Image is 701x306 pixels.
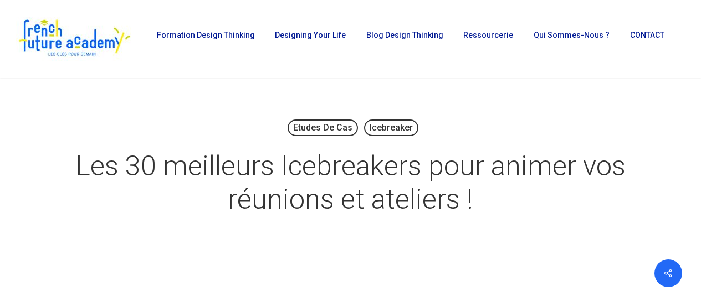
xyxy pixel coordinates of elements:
a: Qui sommes-nous ? [528,31,613,47]
span: CONTACT [630,31,664,39]
a: Blog Design Thinking [361,31,447,47]
a: CONTACT [625,31,669,47]
img: French Future Academy [16,17,132,61]
a: Etudes de cas [288,119,358,136]
span: Designing Your Life [275,31,346,39]
h1: Les 30 meilleurs Icebreakers pour animer vos réunions et ateliers ! [74,138,628,227]
a: Formation Design Thinking [151,31,258,47]
span: Qui sommes-nous ? [534,31,610,39]
span: Formation Design Thinking [157,31,255,39]
a: Designing Your Life [269,31,350,47]
span: Ressourcerie [463,31,513,39]
a: Icebreaker [364,119,418,136]
span: Blog Design Thinking [366,31,443,39]
a: Ressourcerie [458,31,517,47]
